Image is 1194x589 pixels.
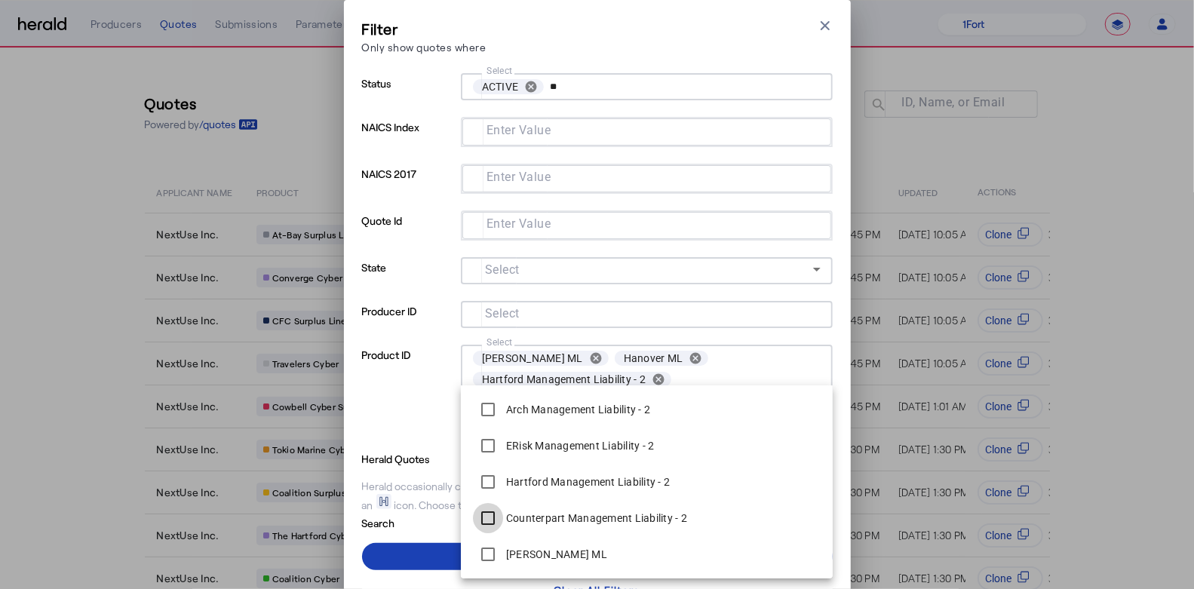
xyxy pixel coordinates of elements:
[362,301,455,345] p: Producer ID
[646,373,671,386] button: remove Hartford Management Liability - 2
[482,372,646,387] span: Hartford Management Liability - 2
[362,257,455,301] p: State
[362,543,833,570] button: Apply Filters
[362,479,833,513] div: Herald occasionally creates quotes on your behalf for testing purposes, which will be shown with ...
[362,39,487,55] p: Only show quotes where
[487,337,513,348] mat-label: Select
[362,513,480,531] p: Search
[362,164,455,210] p: NAICS 2017
[362,117,455,164] p: NAICS Index
[485,263,520,278] mat-label: Select
[473,76,821,97] mat-chip-grid: Selection
[624,351,683,366] span: Hanover ML
[362,449,480,467] p: Herald Quotes
[487,66,513,76] mat-label: Select
[487,124,551,138] mat-label: Enter Value
[503,547,607,562] label: [PERSON_NAME] ML
[362,73,455,117] p: Status
[503,402,650,417] label: Arch Management Liability - 2
[362,18,487,39] h3: Filter
[482,79,519,94] span: ACTIVE
[362,345,455,449] p: Product ID
[683,351,708,365] button: remove Hanover ML
[473,348,821,432] mat-chip-grid: Selection
[482,351,583,366] span: [PERSON_NAME] ML
[518,80,544,94] button: remove ACTIVE
[474,121,819,140] mat-chip-grid: Selection
[503,511,687,526] label: Counterpart Management Liability - 2
[474,168,819,186] mat-chip-grid: Selection
[362,210,455,257] p: Quote Id
[503,474,670,489] label: Hartford Management Liability - 2
[474,215,819,233] mat-chip-grid: Selection
[473,304,821,322] mat-chip-grid: Selection
[487,217,551,232] mat-label: Enter Value
[487,170,551,185] mat-label: Enter Value
[485,307,520,321] mat-label: Select
[583,351,609,365] button: remove Berkley MP ML
[503,438,655,453] label: ERisk Management Liability - 2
